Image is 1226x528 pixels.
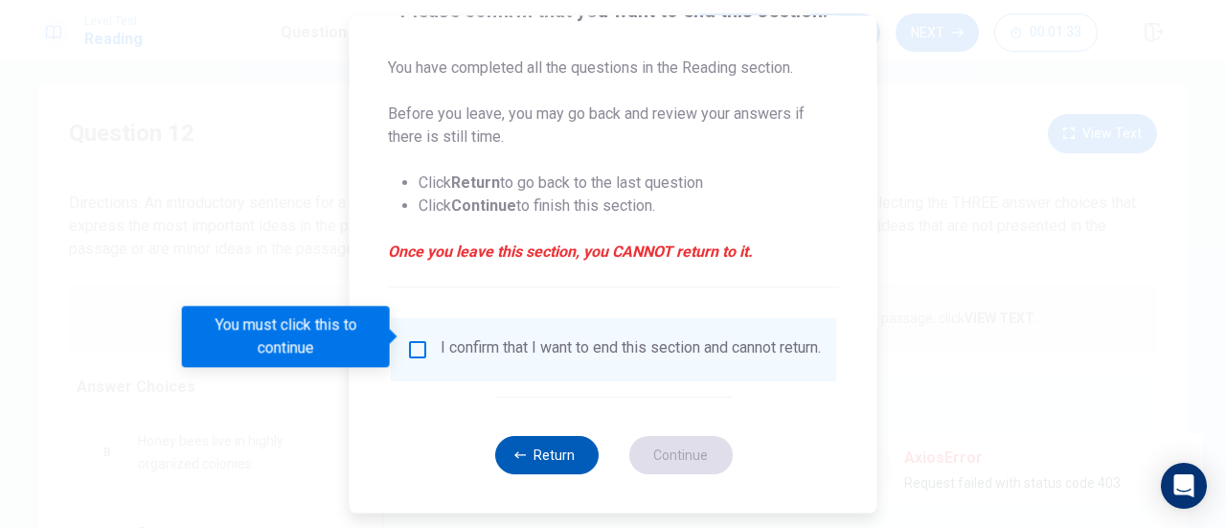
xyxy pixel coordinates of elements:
[388,103,839,149] p: Before you leave, you may go back and review your answers if there is still time.
[182,306,390,367] div: You must click this to continue
[406,338,429,361] span: You must click this to continue
[441,338,821,361] div: I confirm that I want to end this section and cannot return.
[451,196,516,215] strong: Continue
[388,241,839,264] em: Once you leave this section, you CANNOT return to it.
[1161,463,1207,509] div: Open Intercom Messenger
[628,436,732,474] button: Continue
[419,172,839,195] li: Click to go back to the last question
[419,195,839,218] li: Click to finish this section.
[494,436,598,474] button: Return
[388,57,839,80] p: You have completed all the questions in the Reading section.
[451,173,500,192] strong: Return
